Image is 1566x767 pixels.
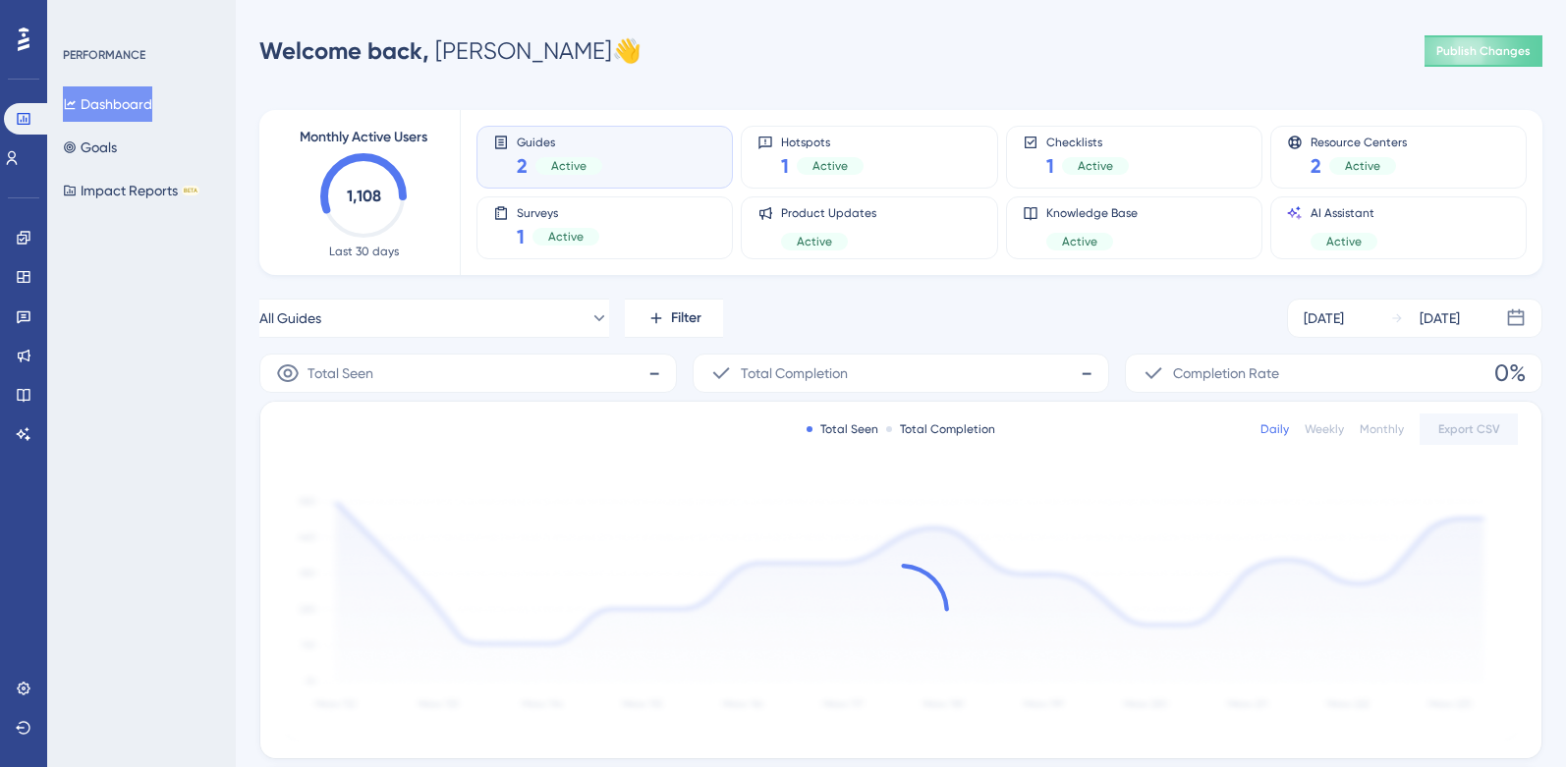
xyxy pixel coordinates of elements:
span: - [648,357,660,389]
span: Active [548,229,584,245]
span: Active [1062,234,1097,249]
button: Dashboard [63,86,152,122]
div: [DATE] [1420,306,1460,330]
span: All Guides [259,306,321,330]
span: Surveys [517,205,599,219]
span: Welcome back, [259,36,429,65]
span: Filter [671,306,701,330]
div: [DATE] [1304,306,1344,330]
span: Guides [517,135,602,148]
button: Publish Changes [1425,35,1542,67]
span: Checklists [1046,135,1129,148]
span: Publish Changes [1436,43,1531,59]
span: Active [812,158,848,174]
span: 2 [1311,152,1321,180]
span: - [1081,357,1092,389]
span: Active [1078,158,1113,174]
div: Total Completion [886,421,995,437]
span: Active [797,234,832,249]
div: Total Seen [807,421,878,437]
span: 1 [1046,152,1054,180]
div: Monthly [1360,421,1404,437]
span: 2 [517,152,528,180]
div: Weekly [1305,421,1344,437]
button: Goals [63,130,117,165]
span: Completion Rate [1173,361,1279,385]
span: 1 [781,152,789,180]
span: 0% [1494,357,1526,389]
span: Active [1326,234,1362,249]
span: AI Assistant [1311,205,1377,221]
div: Daily [1260,421,1289,437]
span: 1 [517,223,525,250]
span: Active [1345,158,1380,174]
div: BETA [182,186,199,195]
div: PERFORMANCE [63,47,145,63]
span: Resource Centers [1311,135,1407,148]
button: Export CSV [1420,413,1518,445]
span: Total Seen [308,361,373,385]
span: Product Updates [781,205,876,221]
button: All Guides [259,299,609,338]
button: Filter [625,299,723,338]
span: Total Completion [741,361,848,385]
span: Knowledge Base [1046,205,1138,221]
span: Active [551,158,587,174]
span: Monthly Active Users [300,126,427,149]
button: Impact ReportsBETA [63,173,199,208]
span: Export CSV [1438,421,1500,437]
text: 1,108 [347,187,381,205]
span: Hotspots [781,135,864,148]
span: Last 30 days [329,244,399,259]
div: [PERSON_NAME] 👋 [259,35,642,67]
